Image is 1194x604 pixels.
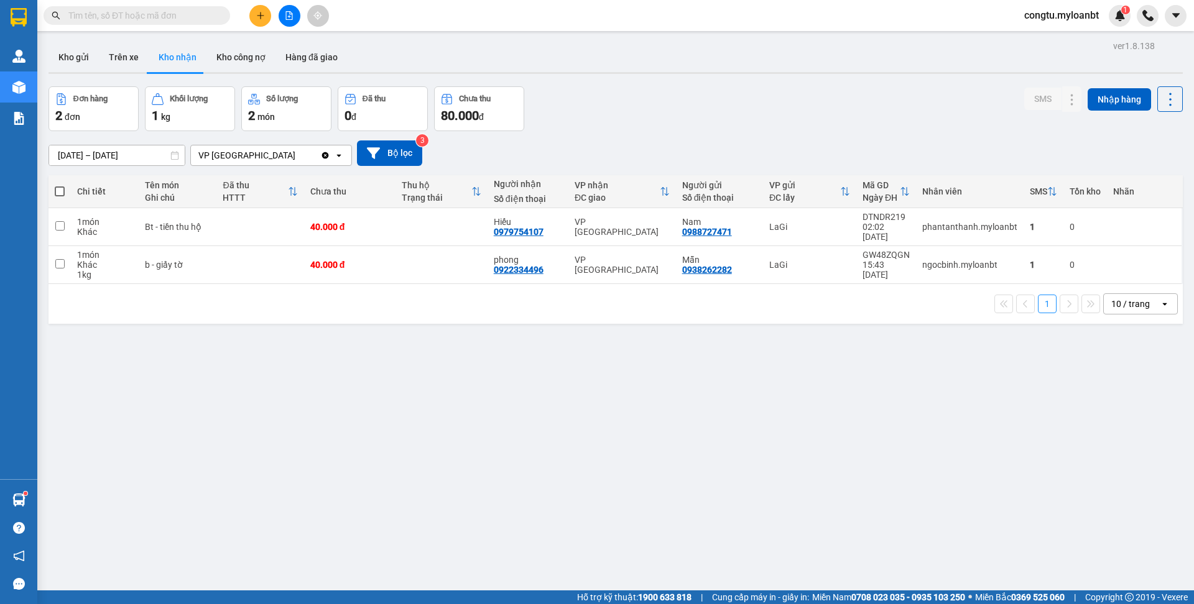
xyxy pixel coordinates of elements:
div: Đơn hàng [73,94,108,103]
div: Tên món [145,180,211,190]
span: 0 [345,108,351,123]
div: Ghi chú [145,193,211,203]
span: congtu.myloanbt [1014,7,1109,23]
div: Mã GD [863,180,900,190]
div: phong [494,255,562,265]
div: VP gửi [769,180,840,190]
span: aim [313,11,322,20]
div: GW48ZQGN [863,250,910,260]
div: ngocbinh.myloanbt [922,260,1017,270]
button: Kho công nợ [206,42,275,72]
span: đơn [65,112,80,122]
div: Người nhận [494,179,562,189]
img: warehouse-icon [12,50,25,63]
th: Toggle SortBy [763,175,856,208]
span: question-circle [13,522,25,534]
input: Tìm tên, số ĐT hoặc mã đơn [68,9,215,22]
div: LaGi [769,222,850,232]
div: Khối lượng [170,94,208,103]
th: Toggle SortBy [1024,175,1063,208]
span: Miền Nam [812,590,965,604]
div: HTTT [223,193,287,203]
div: Đã thu [363,94,386,103]
span: 2 [55,108,62,123]
div: Người gửi [682,180,757,190]
div: VP [GEOGRAPHIC_DATA] [198,149,295,162]
div: Khác [77,227,132,237]
div: 0988727471 [682,227,732,237]
div: Ngày ĐH [863,193,900,203]
div: 0922334496 [494,265,544,275]
button: Nhập hàng [1088,88,1151,111]
div: ver 1.8.138 [1113,39,1155,53]
div: phantanthanh.myloanbt [922,222,1017,232]
span: Hỗ trợ kỹ thuật: [577,590,692,604]
button: aim [307,5,329,27]
div: 1 kg [77,270,132,280]
div: 1 [1030,260,1057,270]
span: copyright [1125,593,1134,602]
div: 02:02 [DATE] [863,222,910,242]
span: search [52,11,60,20]
div: ĐC lấy [769,193,840,203]
div: 1 món [77,250,132,260]
button: plus [249,5,271,27]
div: Nam [682,217,757,227]
span: file-add [285,11,294,20]
button: Kho gửi [49,42,99,72]
input: Selected VP Thủ Đức. [297,149,298,162]
img: solution-icon [12,112,25,125]
th: Toggle SortBy [396,175,488,208]
span: đ [351,112,356,122]
input: Select a date range. [49,145,185,165]
span: caret-down [1170,10,1182,21]
button: Chưa thu80.000đ [434,86,524,131]
span: 1 [152,108,159,123]
sup: 1 [24,492,27,495]
span: 1 [1123,6,1127,14]
button: SMS [1024,88,1062,110]
div: Số điện thoại [682,193,757,203]
img: warehouse-icon [12,81,25,94]
button: Số lượng2món [241,86,331,131]
div: Trạng thái [402,193,471,203]
div: Chưa thu [310,186,390,196]
button: Kho nhận [149,42,206,72]
span: kg [161,112,170,122]
svg: open [1160,299,1170,309]
button: Trên xe [99,42,149,72]
img: warehouse-icon [12,493,25,506]
span: Cung cấp máy in - giấy in: [712,590,809,604]
th: Toggle SortBy [568,175,676,208]
div: b - giấy tờ [145,260,211,270]
div: Bt - tiền thu hộ [145,222,211,232]
strong: 1900 633 818 [638,592,692,602]
div: Mẫn [682,255,757,265]
th: Toggle SortBy [856,175,916,208]
span: 2 [248,108,255,123]
div: 1 món [77,217,132,227]
svg: Clear value [320,150,330,160]
div: VP [GEOGRAPHIC_DATA] [575,217,670,237]
div: DTNDR219 [863,212,910,222]
div: Nhãn [1113,186,1175,196]
div: SMS [1030,186,1047,196]
button: Hàng đã giao [275,42,348,72]
button: file-add [279,5,300,27]
div: Số lượng [266,94,298,103]
div: LaGi [769,260,850,270]
th: Toggle SortBy [216,175,303,208]
div: Đã thu [223,180,287,190]
div: 0938262282 [682,265,732,275]
span: món [257,112,275,122]
button: Đã thu0đ [338,86,428,131]
div: 1 [1030,222,1057,232]
button: Khối lượng1kg [145,86,235,131]
div: Số điện thoại [494,194,562,204]
span: Miền Bắc [975,590,1065,604]
div: 10 / trang [1111,298,1150,310]
div: Tồn kho [1070,186,1101,196]
div: Nhân viên [922,186,1017,196]
svg: open [334,150,344,160]
span: notification [13,550,25,562]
